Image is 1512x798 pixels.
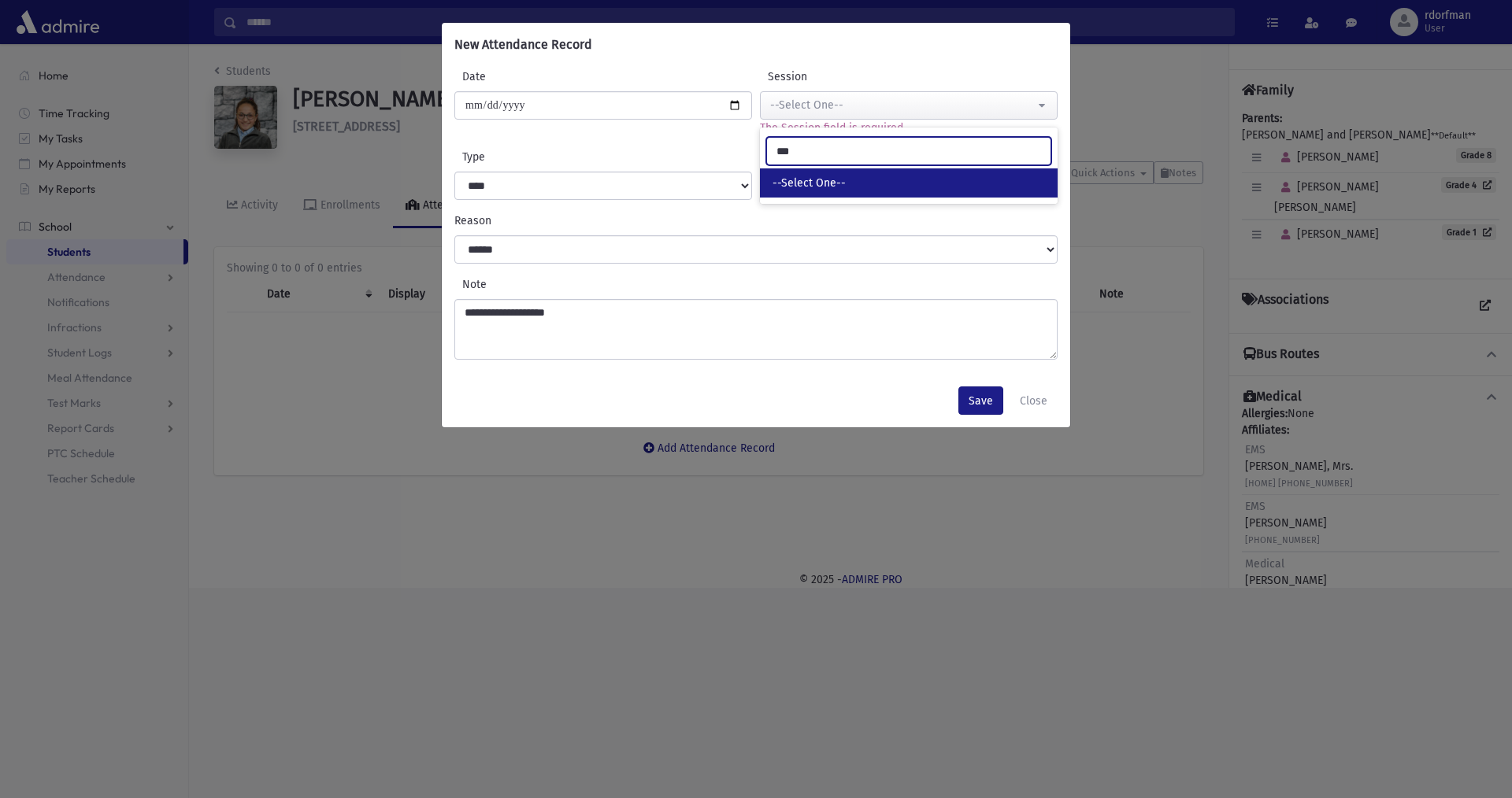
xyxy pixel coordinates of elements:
[454,68,603,85] label: Date
[760,91,1058,120] button: --Select One--
[766,137,1051,165] input: Search
[450,212,1062,229] label: Reason
[760,68,909,85] label: Session
[958,386,1003,415] button: Save
[770,97,1035,113] div: --Select One--
[760,121,906,135] span: The Session field is required.
[454,35,592,54] h6: New Attendance Record
[1010,386,1058,415] button: Close
[773,175,846,191] span: --Select One--
[454,149,603,165] label: Type
[454,276,1058,293] label: Note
